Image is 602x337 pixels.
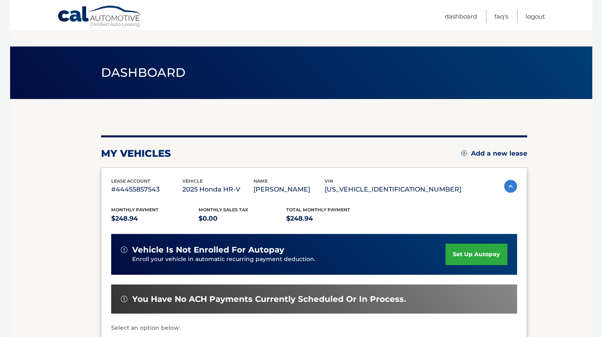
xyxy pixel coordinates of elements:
span: vin [325,178,333,184]
img: alert-white.svg [121,246,127,253]
p: $0.00 [199,213,286,224]
span: Dashboard [101,65,186,80]
img: accordion-active.svg [504,180,517,193]
p: Select an option below: [111,323,517,333]
span: vehicle is not enrolled for autopay [132,245,284,255]
span: Monthly Payment [111,207,158,213]
h2: my vehicles [101,147,171,160]
img: add.svg [461,150,467,156]
span: vehicle [182,178,203,184]
a: Dashboard [445,10,477,23]
a: set up autopay [446,244,507,265]
p: #44455857543 [111,184,182,195]
p: 2025 Honda HR-V [182,184,253,195]
span: Monthly sales Tax [199,207,248,213]
p: [US_VEHICLE_IDENTIFICATION_NUMBER] [325,184,461,195]
p: Enroll your vehicle in automatic recurring payment deduction. [132,255,446,264]
p: $248.94 [111,213,199,224]
p: $248.94 [286,213,374,224]
span: name [253,178,268,184]
a: Cal Automotive [57,5,142,29]
a: FAQ's [494,10,508,23]
img: alert-white.svg [121,296,127,302]
span: Total Monthly Payment [286,207,350,213]
span: You have no ACH payments currently scheduled or in process. [132,294,406,304]
a: Logout [526,10,545,23]
span: lease account [111,178,150,184]
a: Add a new lease [461,150,527,158]
p: [PERSON_NAME] [253,184,325,195]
